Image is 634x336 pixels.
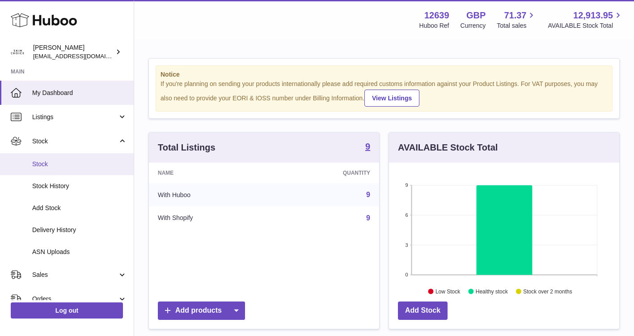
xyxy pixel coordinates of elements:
[161,80,608,107] div: If you're planning on sending your products internationally please add required customs informati...
[364,90,419,107] a: View Listings
[11,45,24,59] img: admin@skinchoice.com
[149,207,273,230] td: With Shopify
[33,52,131,60] span: [EMAIL_ADDRESS][DOMAIN_NAME]
[33,43,114,60] div: [PERSON_NAME]
[523,288,572,294] text: Stock over 2 months
[273,163,379,183] th: Quantity
[398,142,498,154] h3: AVAILABLE Stock Total
[32,137,118,146] span: Stock
[32,182,127,190] span: Stock History
[497,22,537,30] span: Total sales
[405,242,408,247] text: 3
[548,9,623,30] a: 12,913.95 AVAILABLE Stock Total
[366,191,370,198] a: 9
[32,204,127,212] span: Add Stock
[548,22,623,30] span: AVAILABLE Stock Total
[32,89,127,97] span: My Dashboard
[435,288,461,294] text: Low Stock
[365,142,370,151] strong: 9
[158,302,245,320] a: Add products
[424,9,449,22] strong: 12639
[32,271,118,279] span: Sales
[32,248,127,256] span: ASN Uploads
[158,142,216,154] h3: Total Listings
[419,22,449,30] div: Huboo Ref
[366,214,370,222] a: 9
[398,302,448,320] a: Add Stock
[461,22,486,30] div: Currency
[476,288,508,294] text: Healthy stock
[32,226,127,234] span: Delivery History
[405,182,408,188] text: 9
[466,9,486,22] strong: GBP
[149,183,273,207] td: With Huboo
[149,163,273,183] th: Name
[497,9,537,30] a: 71.37 Total sales
[32,295,118,303] span: Orders
[32,113,118,121] span: Listings
[32,160,127,168] span: Stock
[11,302,123,319] a: Log out
[405,272,408,277] text: 0
[504,9,526,22] span: 71.37
[161,70,608,79] strong: Notice
[573,9,613,22] span: 12,913.95
[405,212,408,218] text: 6
[365,142,370,153] a: 9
